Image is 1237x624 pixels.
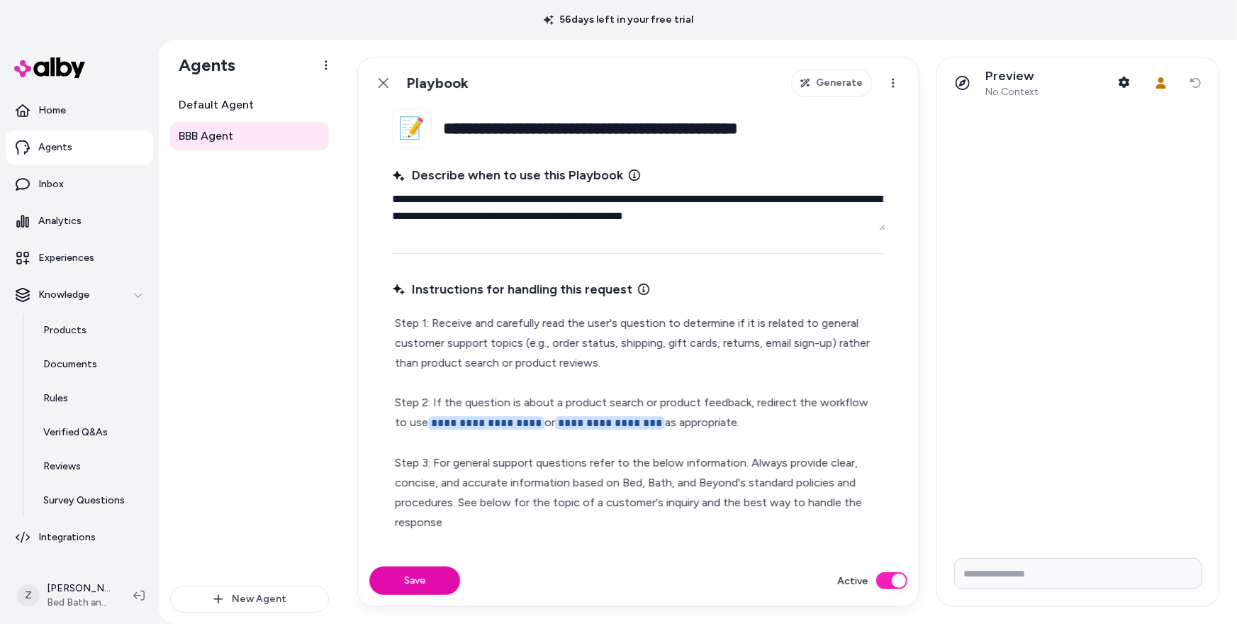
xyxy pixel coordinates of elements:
h1: Agents [167,55,235,76]
p: Verified Q&As [43,425,108,440]
a: Default Agent [170,91,329,119]
a: Home [6,94,153,128]
span: Default Agent [179,96,254,113]
button: Z[PERSON_NAME]Bed Bath and Beyond [9,573,122,618]
p: Preview [985,68,1039,84]
span: Describe when to use this Playbook [392,165,623,185]
h1: Playbook [406,74,469,92]
span: Generate [816,76,863,90]
p: Step 1: Receive and carefully read the user's question to determine if it is related to general c... [395,313,883,533]
p: Inbox [38,177,64,191]
a: Products [29,313,153,347]
p: Home [38,104,66,118]
label: Active [837,574,868,589]
p: Agents [38,140,72,155]
span: Bed Bath and Beyond [47,596,111,610]
button: Generate [791,69,872,97]
a: Inbox [6,167,153,201]
a: Rules [29,381,153,416]
input: Write your prompt here [954,558,1202,589]
p: [PERSON_NAME] [47,581,111,596]
p: Reviews [43,459,81,474]
button: Save [369,567,460,595]
p: Analytics [38,214,82,228]
p: 56 days left in your free trial [535,13,702,27]
p: Experiences [38,251,94,265]
span: BBB Agent [179,128,233,145]
span: Instructions for handling this request [392,279,632,299]
a: Survey Questions [29,484,153,518]
a: Analytics [6,204,153,238]
button: 📝 [392,108,432,148]
span: No Context [985,86,1039,99]
a: Integrations [6,520,153,555]
a: Agents [6,130,153,165]
a: BBB Agent [170,122,329,150]
p: Documents [43,357,97,372]
p: Integrations [38,530,96,545]
p: Products [43,323,86,338]
img: alby Logo [14,57,85,78]
button: New Agent [170,586,329,613]
a: Verified Q&As [29,416,153,450]
p: Knowledge [38,288,89,302]
button: Knowledge [6,278,153,312]
p: Rules [43,391,68,406]
a: Experiences [6,241,153,275]
p: Survey Questions [43,494,125,508]
a: Reviews [29,450,153,484]
a: Documents [29,347,153,381]
span: Z [17,584,40,607]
